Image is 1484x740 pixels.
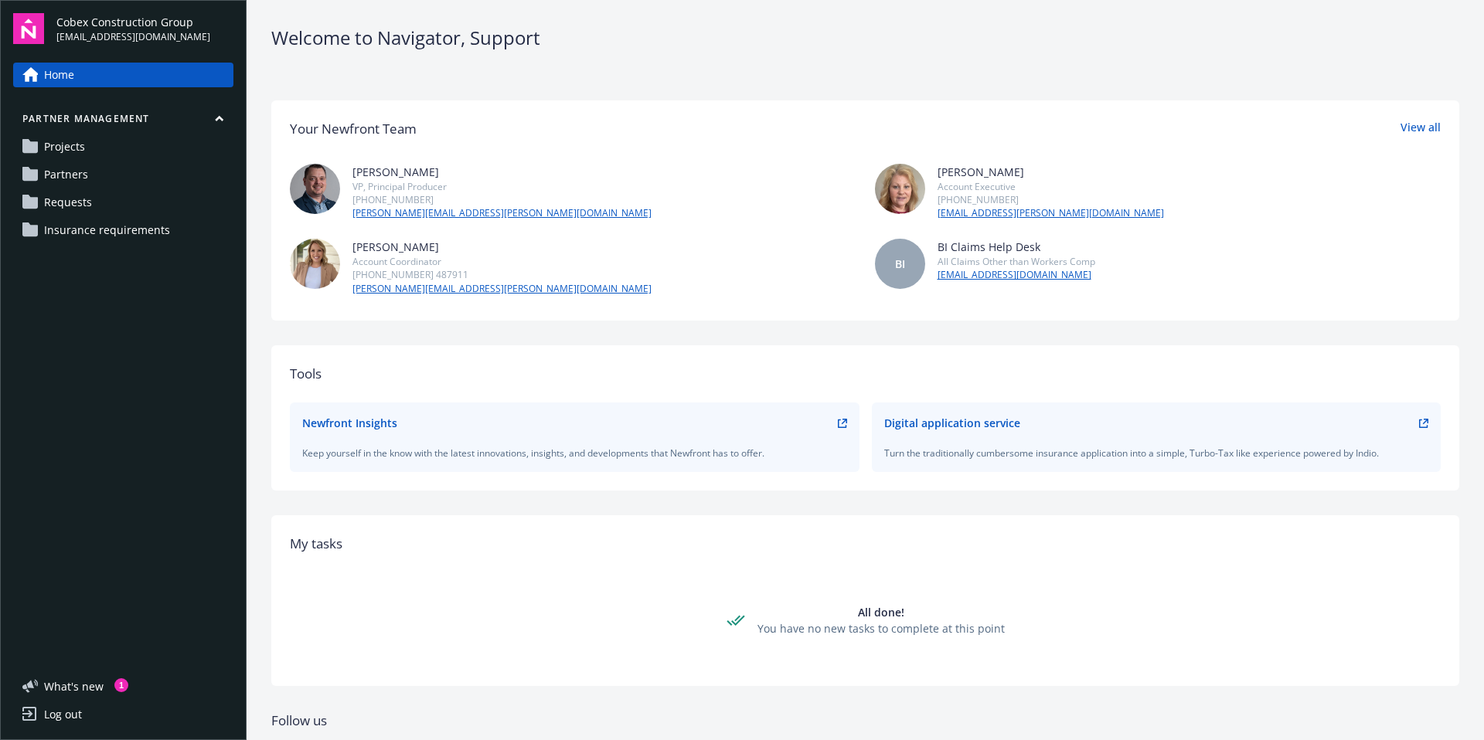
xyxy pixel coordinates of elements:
[13,134,233,159] a: Projects
[13,13,44,44] img: navigator-logo.svg
[56,30,210,44] span: [EMAIL_ADDRESS][DOMAIN_NAME]
[290,239,340,289] img: photo
[352,255,652,268] div: Account Coordinator
[938,164,1164,180] div: [PERSON_NAME]
[44,678,104,694] span: What ' s new
[884,415,1020,431] div: Digital application service
[938,255,1095,268] div: All Claims Other than Workers Comp
[271,25,1459,51] div: Welcome to Navigator , Support
[44,702,82,727] div: Log out
[13,218,233,243] a: Insurance requirements
[352,193,652,206] div: [PHONE_NUMBER]
[757,604,1005,620] div: All done!
[44,134,85,159] span: Projects
[271,711,1459,731] div: Follow us
[13,112,233,131] button: Partner management
[352,268,652,281] div: [PHONE_NUMBER] 487911
[352,239,652,255] div: [PERSON_NAME]
[114,678,128,692] div: 1
[290,534,1441,554] div: My tasks
[13,162,233,187] a: Partners
[302,446,847,460] div: Keep yourself in the know with the latest innovations, insights, and developments that Newfront h...
[938,268,1095,282] a: [EMAIL_ADDRESS][DOMAIN_NAME]
[13,63,233,87] a: Home
[938,180,1164,193] div: Account Executive
[938,239,1095,255] div: BI Claims Help Desk
[56,14,210,30] span: Cobex Construction Group
[1401,119,1441,139] a: View all
[44,162,88,187] span: Partners
[884,446,1429,460] div: Turn the traditionally cumbersome insurance application into a simple, Turbo-Tax like experience ...
[875,164,925,214] img: photo
[757,620,1005,636] div: You have no new tasks to complete at this point
[352,206,652,220] a: [PERSON_NAME][EMAIL_ADDRESS][PERSON_NAME][DOMAIN_NAME]
[290,164,340,214] img: photo
[352,282,652,296] a: [PERSON_NAME][EMAIL_ADDRESS][PERSON_NAME][DOMAIN_NAME]
[44,218,170,243] span: Insurance requirements
[290,119,417,139] div: Your Newfront Team
[352,164,652,180] div: [PERSON_NAME]
[13,678,128,694] button: What's new1
[938,206,1164,220] a: [EMAIL_ADDRESS][PERSON_NAME][DOMAIN_NAME]
[938,193,1164,206] div: [PHONE_NUMBER]
[302,415,397,431] div: Newfront Insights
[44,190,92,215] span: Requests
[13,190,233,215] a: Requests
[44,63,74,87] span: Home
[290,364,1441,384] div: Tools
[352,180,652,193] div: VP, Principal Producer
[56,13,233,44] button: Cobex Construction Group[EMAIL_ADDRESS][DOMAIN_NAME]
[895,256,905,272] span: BI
